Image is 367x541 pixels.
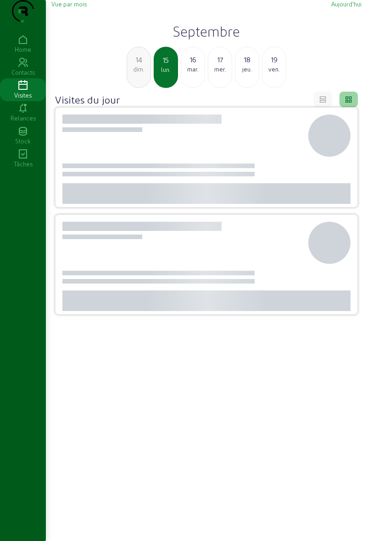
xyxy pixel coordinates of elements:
[235,65,259,73] div: jeu.
[51,23,361,39] h2: Septembre
[235,54,259,65] div: 18
[51,0,87,7] span: Vue par mois
[208,65,232,73] div: mer.
[127,54,150,65] div: 14
[181,54,205,65] div: 16
[262,65,286,73] div: ven.
[55,93,120,106] h4: Visites du jour
[331,0,361,7] span: Aujourd'hui
[127,65,150,73] div: dim.
[155,55,177,66] div: 15
[262,54,286,65] div: 19
[208,54,232,65] div: 17
[155,66,177,74] div: lun.
[181,65,205,73] div: mar.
